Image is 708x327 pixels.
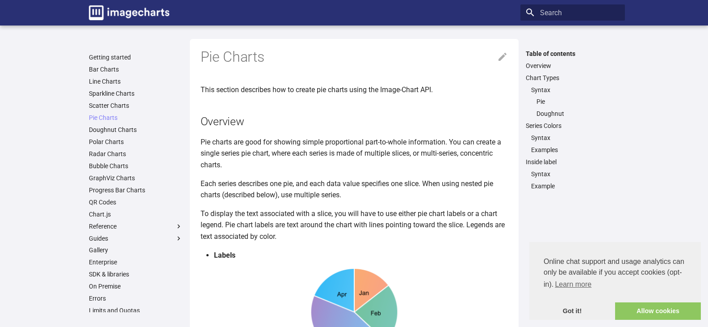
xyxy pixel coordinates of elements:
div: cookieconsent [529,242,701,320]
nav: Syntax [531,98,620,118]
a: Enterprise [89,258,183,266]
a: Bar Charts [89,65,183,73]
a: Chart Types [526,74,620,82]
a: Syntax [531,170,620,178]
a: Image-Charts documentation [85,2,173,24]
a: Getting started [89,53,183,61]
a: Errors [89,294,183,302]
a: allow cookies [615,302,701,320]
p: To display the text associated with a slice, you will have to use either pie chart labels or a ch... [201,208,508,242]
a: GraphViz Charts [89,174,183,182]
a: Syntax [531,86,620,94]
input: Search [520,4,625,21]
nav: Table of contents [520,50,625,191]
a: Progress Bar Charts [89,186,183,194]
a: On Premise [89,282,183,290]
a: Examples [531,146,620,154]
a: Inside label [526,158,620,166]
p: This section describes how to create pie charts using the Image-Chart API. [201,84,508,96]
a: Example [531,182,620,190]
a: Doughnut Charts [89,126,183,134]
strong: Labels [214,251,235,259]
a: Line Charts [89,77,183,85]
a: Limits and Quotas [89,306,183,314]
a: Pie Charts [89,114,183,122]
img: logo [89,5,169,20]
a: Overview [526,62,620,70]
a: Polar Charts [89,138,183,146]
a: Chart.js [89,210,183,218]
a: Series Colors [526,122,620,130]
a: Doughnut [536,110,620,118]
h1: Pie Charts [201,48,508,67]
a: Radar Charts [89,150,183,158]
a: Syntax [531,134,620,142]
a: Scatter Charts [89,102,183,110]
nav: Chart Types [526,86,620,118]
a: QR Codes [89,198,183,206]
h2: Overview [201,114,508,129]
p: Pie charts are good for showing simple proportional part-to-whole information. You can create a s... [201,136,508,171]
p: Each series describes one pie, and each data value specifies one slice. When using nested pie cha... [201,178,508,201]
a: Bubble Charts [89,162,183,170]
label: Reference [89,222,183,230]
a: Gallery [89,246,183,254]
nav: Series Colors [526,134,620,154]
a: learn more about cookies [553,278,593,291]
a: SDK & libraries [89,270,183,278]
label: Table of contents [520,50,625,58]
span: Online chat support and usage analytics can only be available if you accept cookies (opt-in). [544,256,687,291]
a: Sparkline Charts [89,89,183,98]
a: Pie [536,98,620,106]
a: dismiss cookie message [529,302,615,320]
label: Guides [89,234,183,242]
nav: Inside label [526,170,620,190]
